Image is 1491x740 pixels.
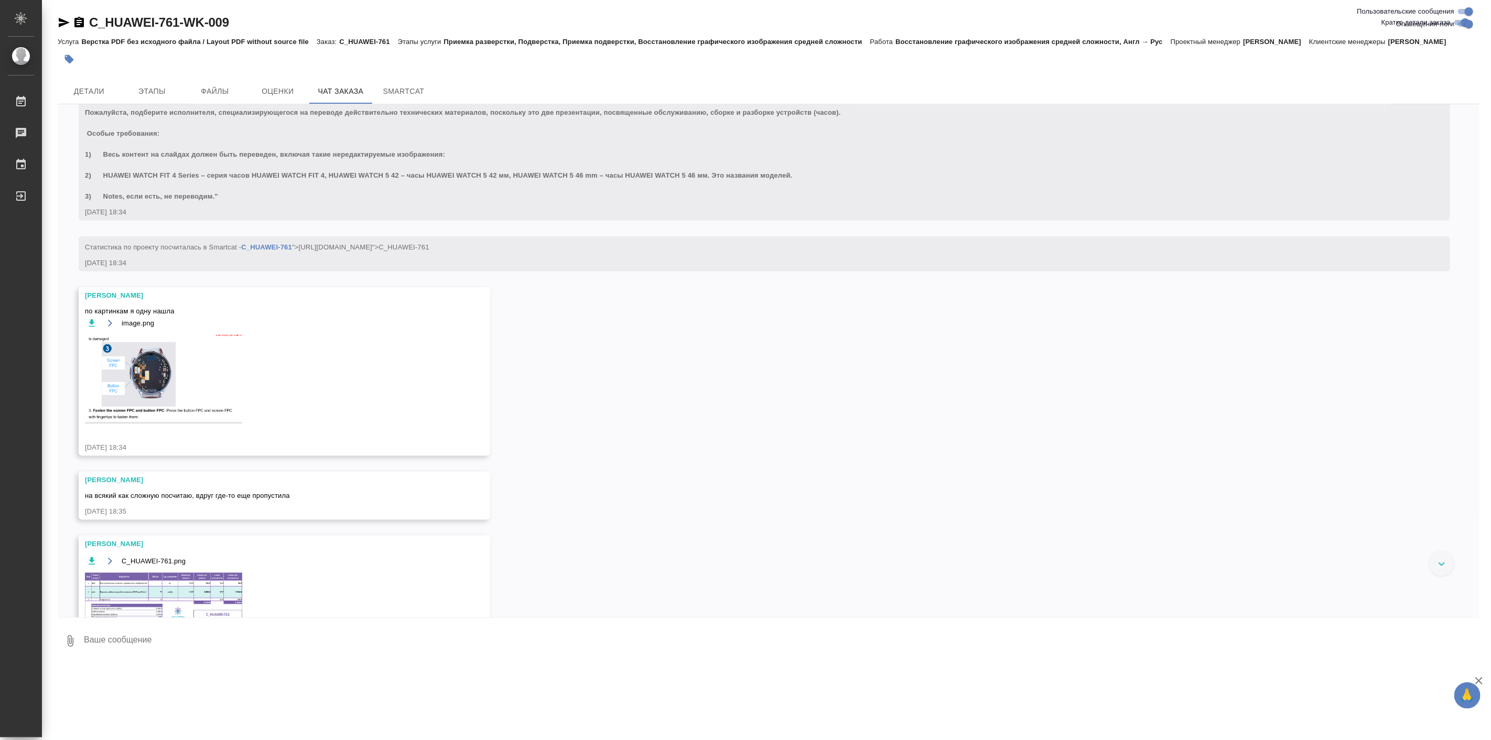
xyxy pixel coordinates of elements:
[253,85,303,98] span: Оценки
[870,38,896,46] p: Работа
[85,335,242,424] img: image.png
[85,506,453,517] div: [DATE] 18:35
[85,573,242,628] img: C_HUAWEI-761.png
[190,85,240,98] span: Файлы
[379,85,429,98] span: SmartCat
[58,48,81,71] button: Добавить тэг
[1357,6,1454,17] span: Пользовательские сообщения
[127,85,177,98] span: Этапы
[85,492,290,499] span: на всякий как сложную посчитаю, вдруг где-то еще пропустила
[895,38,1171,46] p: Восстановление графического изображения средней сложности, Англ → Рус
[89,15,229,29] a: C_HUAWEI-761-WK-009
[122,318,154,329] span: image.png
[1396,19,1454,29] span: Оповещения-логи
[85,306,453,317] span: по картинкам я одну нашла
[85,554,98,568] button: Скачать
[64,85,114,98] span: Детали
[85,539,453,549] div: [PERSON_NAME]
[85,207,1413,217] div: [DATE] 18:34
[316,85,366,98] span: Чат заказа
[103,554,116,568] button: Открыть на драйве
[73,16,85,29] button: Скопировать ссылку
[1458,684,1476,706] span: 🙏
[317,38,339,46] p: Заказ:
[122,556,186,567] span: C_HUAWEI-761.png
[103,317,116,330] button: Открыть на драйве
[85,475,453,485] div: [PERSON_NAME]
[85,442,453,453] div: [DATE] 18:34
[1388,38,1454,46] p: [PERSON_NAME]
[85,243,429,251] span: Cтатистика по проекту посчиталась в Smartcat - ">[URL][DOMAIN_NAME]">C_HUAWEI-761
[85,317,98,330] button: Скачать
[444,38,870,46] p: Приемка разверстки, Подверстка, Приемка подверстки, Восстановление графического изображения средн...
[1454,682,1481,709] button: 🙏
[1243,38,1309,46] p: [PERSON_NAME]
[85,67,841,200] span: "посчитайте верстку, пожалуйста ниже есть инструкции к переводу/верстке Пожалуйста, подберите исп...
[339,38,397,46] p: C_HUAWEI-761
[1171,38,1243,46] p: Проектный менеджер
[241,243,292,251] a: C_HUAWEI-761
[81,38,317,46] p: Верстка PDF без исходного файла / Layout PDF without source file
[58,38,81,46] p: Услуга
[1309,38,1388,46] p: Клиентские менеджеры
[398,38,444,46] p: Этапы услуги
[85,290,453,301] div: [PERSON_NAME]
[85,258,1413,268] div: [DATE] 18:34
[58,16,70,29] button: Скопировать ссылку для ЯМессенджера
